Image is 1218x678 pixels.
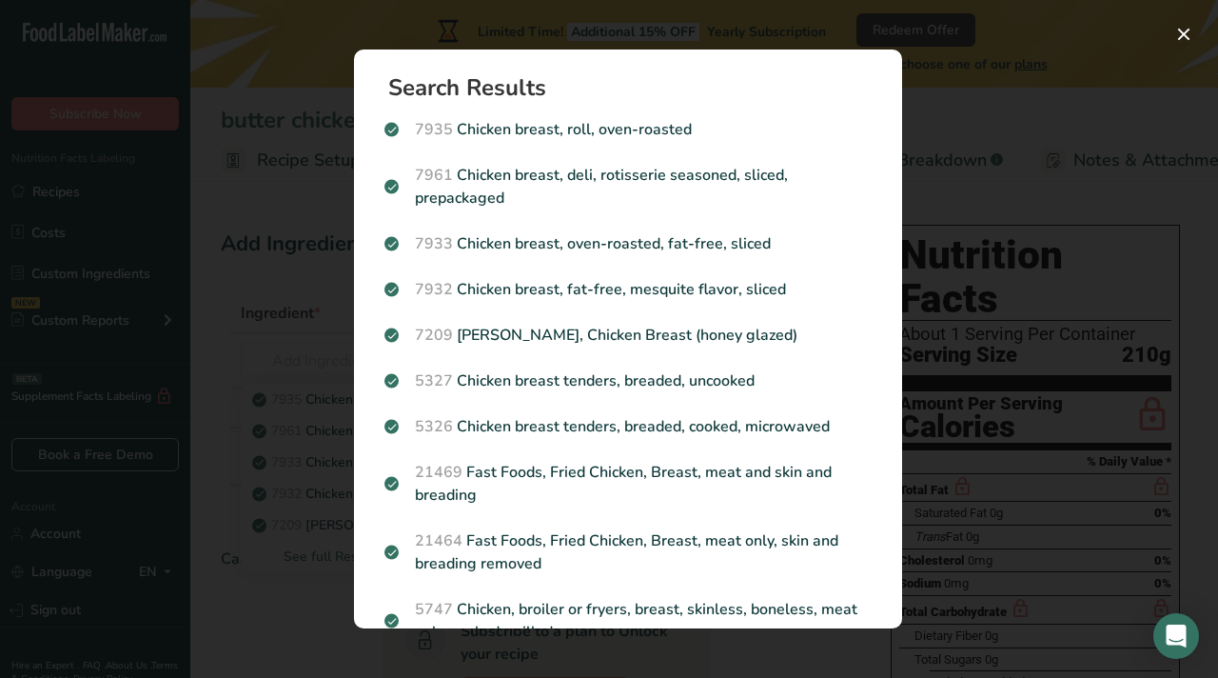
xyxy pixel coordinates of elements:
span: 7933 [415,233,453,254]
span: 5327 [415,370,453,391]
p: Chicken breast, oven-roasted, fat-free, sliced [384,232,872,255]
p: Chicken breast, fat-free, mesquite flavor, sliced [384,278,872,301]
span: 7209 [415,325,453,346]
span: 7935 [415,119,453,140]
p: Fast Foods, Fried Chicken, Breast, meat and skin and breading [384,461,872,507]
p: Chicken breast tenders, breaded, cooked, microwaved [384,415,872,438]
p: Chicken breast, roll, oven-roasted [384,118,872,141]
span: 21469 [415,462,462,483]
p: [PERSON_NAME], Chicken Breast (honey glazed) [384,324,872,347]
span: 21464 [415,530,462,551]
p: Fast Foods, Fried Chicken, Breast, meat only, skin and breading removed [384,529,872,575]
p: Chicken breast tenders, breaded, uncooked [384,369,872,392]
p: Chicken, broiler or fryers, breast, skinless, boneless, meat only, cooked, grilled [384,598,872,644]
h1: Search Results [388,76,883,99]
span: 7961 [415,165,453,186]
p: Chicken breast, deli, rotisserie seasoned, sliced, prepackaged [384,164,872,209]
span: 5326 [415,416,453,437]
div: Open Intercom Messenger [1153,613,1199,659]
span: 7932 [415,279,453,300]
span: 5747 [415,599,453,620]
